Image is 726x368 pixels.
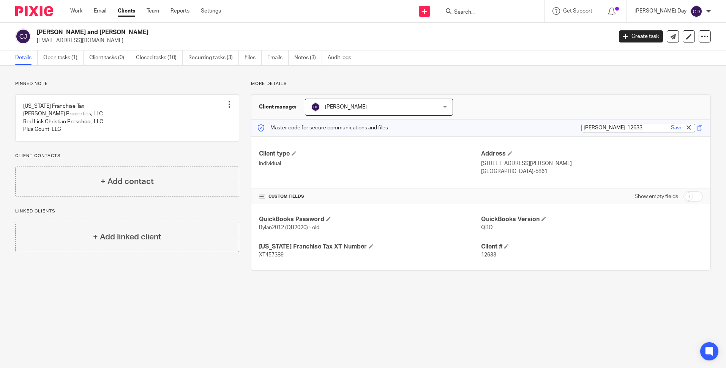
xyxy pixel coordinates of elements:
[89,50,130,65] a: Client tasks (0)
[93,231,161,243] h4: + Add linked client
[481,160,703,167] p: [STREET_ADDRESS][PERSON_NAME]
[15,153,239,159] p: Client contacts
[481,243,703,251] h4: Client #
[481,215,703,223] h4: QuickBooks Version
[251,81,711,87] p: More details
[201,7,221,15] a: Settings
[619,30,663,42] a: Create task
[259,103,297,111] h3: Client manager
[294,50,322,65] a: Notes (3)
[170,7,189,15] a: Reports
[481,252,496,258] span: 12633
[15,50,38,65] a: Details
[259,225,319,230] span: Rylan2012 (QB2020) - old
[257,124,388,132] p: Master code for secure communications and files
[311,102,320,112] img: svg%3E
[94,7,106,15] a: Email
[70,7,82,15] a: Work
[634,7,687,15] p: [PERSON_NAME] Day
[245,50,262,65] a: Files
[328,50,357,65] a: Audit logs
[188,50,239,65] a: Recurring tasks (3)
[453,9,522,16] input: Search
[481,168,703,175] p: [GEOGRAPHIC_DATA]-5861
[43,50,84,65] a: Open tasks (1)
[147,7,159,15] a: Team
[15,28,31,44] img: svg%3E
[118,7,135,15] a: Clients
[259,193,481,200] h4: CUSTOM FIELDS
[267,50,289,65] a: Emails
[634,193,678,200] label: Show empty fields
[259,160,481,167] p: Individual
[101,176,154,187] h4: + Add contact
[259,215,481,223] h4: QuickBooks Password
[259,252,284,258] span: XT457389
[15,208,239,214] p: Linked clients
[690,5,702,17] img: svg%3E
[15,81,239,87] p: Pinned note
[37,28,493,36] h2: [PERSON_NAME] and [PERSON_NAME]
[481,225,493,230] span: QBO
[15,6,53,16] img: Pixie
[259,150,481,158] h4: Client type
[671,124,683,132] a: Save
[563,8,592,14] span: Get Support
[37,37,608,44] p: [EMAIL_ADDRESS][DOMAIN_NAME]
[259,243,481,251] h4: [US_STATE] Franchise Tax XT Number
[325,104,367,110] span: [PERSON_NAME]
[481,150,703,158] h4: Address
[136,50,183,65] a: Closed tasks (10)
